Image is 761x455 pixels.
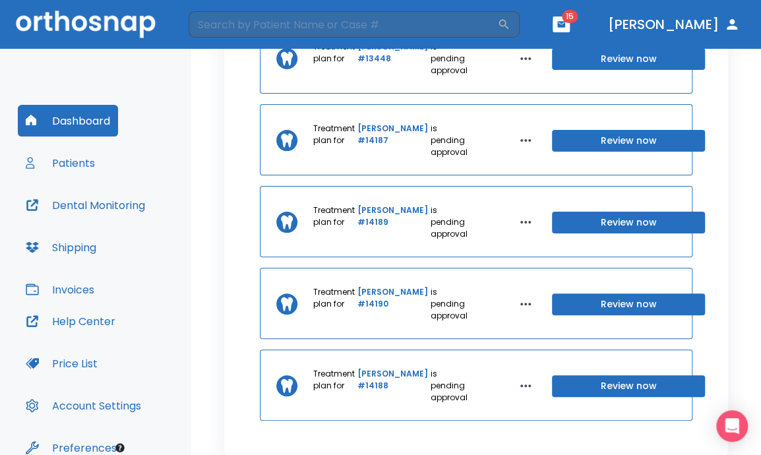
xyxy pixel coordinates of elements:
[357,368,428,404] a: [PERSON_NAME] #14188
[18,348,106,379] button: Price List
[552,212,705,233] button: Review now
[313,204,355,240] p: Treatment plan for
[716,410,748,442] div: Open Intercom Messenger
[313,286,355,322] p: Treatment plan for
[552,48,705,70] button: Review now
[18,274,102,305] button: Invoices
[562,10,578,23] span: 15
[313,123,355,158] p: Treatment plan for
[552,293,705,315] button: Review now
[357,123,428,158] a: [PERSON_NAME] #14187
[114,442,126,454] div: Tooltip anchor
[18,305,123,337] button: Help Center
[431,204,468,240] p: is pending approval
[313,368,355,404] p: Treatment plan for
[18,147,103,179] button: Patients
[18,189,153,221] button: Dental Monitoring
[431,368,468,404] p: is pending approval
[357,41,428,76] a: [PERSON_NAME] #13448
[603,13,745,36] button: [PERSON_NAME]
[313,41,355,76] p: Treatment plan for
[431,123,468,158] p: is pending approval
[16,11,156,38] img: Orthosnap
[18,231,104,263] button: Shipping
[431,41,468,76] p: is pending approval
[552,130,705,152] button: Review now
[18,105,118,136] button: Dashboard
[18,390,149,421] button: Account Settings
[357,286,428,322] a: [PERSON_NAME] #14190
[357,204,428,240] a: [PERSON_NAME] #14189
[189,11,497,38] input: Search by Patient Name or Case #
[431,286,468,322] p: is pending approval
[552,375,705,397] button: Review now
